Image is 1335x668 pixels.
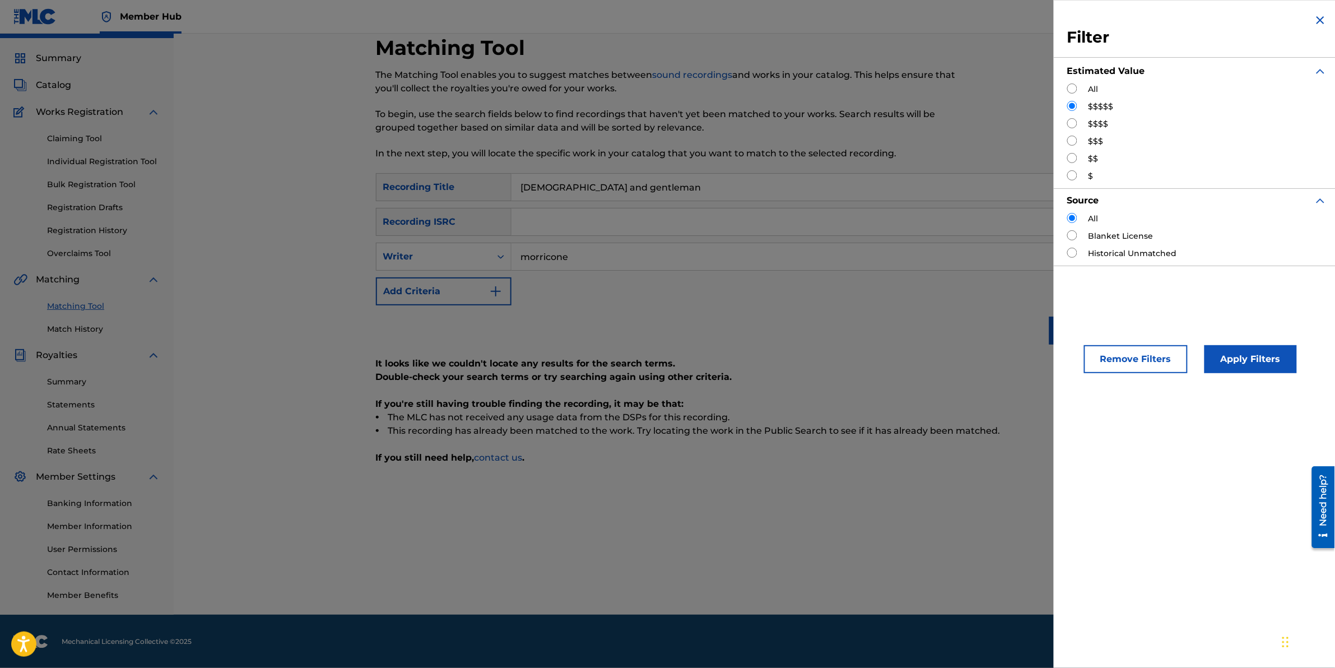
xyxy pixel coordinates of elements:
p: In the next step, you will locate the specific work in your catalog that you want to match to the... [376,147,959,160]
a: sound recordings [653,69,733,80]
a: Summary [47,376,160,388]
a: SummarySummary [13,52,81,65]
a: Contact Information [47,567,160,578]
img: close [1314,13,1327,27]
img: expand [147,273,160,286]
label: All [1089,213,1099,225]
iframe: Resource Center [1304,462,1335,552]
a: Registration Drafts [47,202,160,214]
p: If you're still having trouble finding the recording, it may be that: [376,397,1133,411]
span: Catalog [36,78,71,92]
img: 9d2ae6d4665cec9f34b9.svg [489,285,503,298]
label: $$$ [1089,136,1104,147]
label: All [1089,83,1099,95]
div: Writer [383,250,484,263]
label: $$$$ [1089,118,1109,130]
h2: Matching Tool [376,35,531,61]
label: $ [1089,170,1094,182]
form: Search Form [376,173,1133,350]
span: Works Registration [36,105,123,119]
img: Catalog [13,78,27,92]
span: Member Hub [120,10,182,23]
a: CatalogCatalog [13,78,71,92]
img: Top Rightsholder [100,10,113,24]
span: Summary [36,52,81,65]
img: expand [147,349,160,362]
img: Matching [13,273,27,286]
p: The Matching Tool enables you to suggest matches between and works in your catalog. This helps en... [376,68,959,95]
img: Royalties [13,349,27,362]
div: Trascina [1282,625,1289,659]
label: $$ [1089,153,1099,165]
span: Royalties [36,349,77,362]
label: $$$$$ [1089,101,1114,113]
img: expand [147,470,160,484]
a: Banking Information [47,498,160,509]
img: Works Registration [13,105,28,119]
img: expand [1314,64,1327,78]
a: Match History [47,323,160,335]
img: logo [13,635,48,648]
img: Member Settings [13,470,27,484]
a: Rate Sheets [47,445,160,457]
a: contact us [475,452,523,463]
p: It looks like we couldn't locate any results for the search terms. [376,357,1133,370]
a: Member Information [47,521,160,532]
span: Matching [36,273,80,286]
a: Matching Tool [47,300,160,312]
iframe: Chat Widget [1279,614,1335,668]
p: If you still need help, . [376,451,1133,465]
a: Overclaims Tool [47,248,160,259]
p: Double-check your search terms or try searching again using other criteria. [376,370,1133,384]
a: Registration History [47,225,160,236]
li: The MLC has not received any usage data from the DSPs for this recording. [376,411,1133,424]
img: Summary [13,52,27,65]
a: Member Benefits [47,590,160,601]
img: expand [147,105,160,119]
span: Mechanical Licensing Collective © 2025 [62,637,192,647]
a: Claiming Tool [47,133,160,145]
p: To begin, use the search fields below to find recordings that haven't yet been matched to your wo... [376,108,959,134]
button: Remove Filters [1084,345,1188,373]
label: Historical Unmatched [1089,248,1177,259]
li: This recording has already been matched to the work. Try locating the work in the Public Search t... [376,424,1133,438]
div: Widget chat [1279,614,1335,668]
span: Member Settings [36,470,115,484]
button: Add Criteria [376,277,511,305]
strong: Source [1067,195,1099,206]
a: User Permissions [47,544,160,555]
a: Individual Registration Tool [47,156,160,168]
img: expand [1314,194,1327,207]
h3: Filter [1067,27,1327,48]
label: Blanket License [1089,230,1153,242]
button: Apply Filters [1204,345,1297,373]
a: Bulk Registration Tool [47,179,160,191]
a: Statements [47,399,160,411]
strong: Estimated Value [1067,66,1145,76]
a: Annual Statements [47,422,160,434]
img: MLC Logo [13,8,57,25]
button: Search [1049,317,1133,345]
